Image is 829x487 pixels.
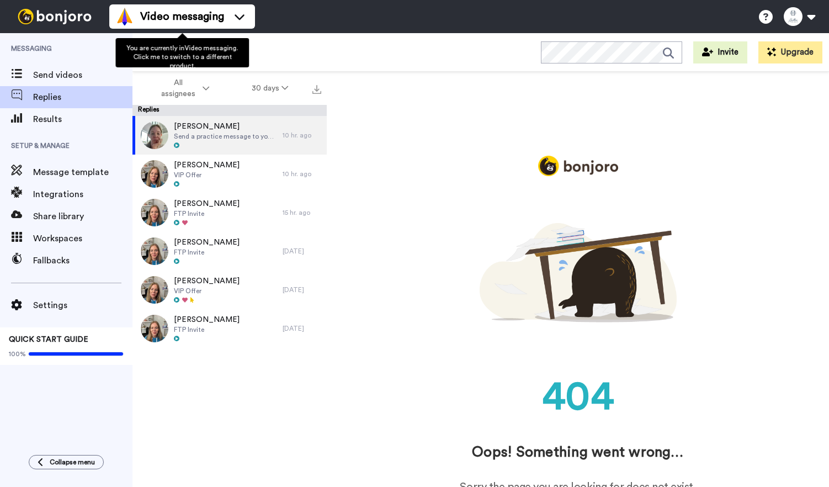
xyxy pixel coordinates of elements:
a: [PERSON_NAME]Send a practice message to yourself10 hr. ago [132,116,327,155]
img: ab1b73d4-a3ca-4dc8-93c0-50c1497d9326-thumb.jpg [141,237,168,265]
div: 15 hr. ago [283,208,321,217]
img: vm-color.svg [116,8,134,25]
span: All assignees [156,77,200,99]
span: Video messaging [140,9,224,24]
span: Send a practice message to yourself [174,132,277,141]
span: Share library [33,210,132,223]
span: 100% [9,350,26,358]
span: [PERSON_NAME] [174,276,240,287]
img: 299f6212-6e3d-4258-8aa2-e30a7d2709bf-thumb.jpg [141,199,168,226]
span: Fallbacks [33,254,132,267]
button: Export all results that match these filters now. [309,80,325,97]
div: 404 [349,369,807,426]
a: [PERSON_NAME]VIP Offer10 hr. ago [132,155,327,193]
a: [PERSON_NAME]FTP Invite[DATE] [132,232,327,271]
div: [DATE] [283,324,321,333]
span: FTP Invite [174,209,240,218]
span: Replies [33,91,132,104]
div: 10 hr. ago [283,131,321,140]
span: VIP Offer [174,287,240,295]
div: [DATE] [283,285,321,294]
img: 63f0fb0a-2f56-4f6b-bc10-7cf5342ebc0b-thumb.jpg [141,315,168,342]
div: 10 hr. ago [283,170,321,178]
div: [DATE] [283,247,321,256]
span: [PERSON_NAME] [174,160,240,171]
span: Message template [33,166,132,179]
a: [PERSON_NAME]FTP Invite15 hr. ago [132,193,327,232]
img: logo_full.png [538,156,618,176]
span: FTP Invite [174,248,240,257]
img: 54a036ba-fad4-4c84-a425-62d8b485fa3c-thumb.jpg [141,160,168,188]
span: Collapse menu [50,458,95,467]
button: Invite [693,41,747,63]
span: VIP Offer [174,171,240,179]
span: [PERSON_NAME] [174,314,240,325]
img: 404.png [480,187,677,358]
button: Upgrade [758,41,822,63]
span: Workspaces [33,232,132,245]
span: You are currently in Video messaging . Click me to switch to a different product. [126,45,238,69]
span: Results [33,113,132,126]
div: Replies [132,105,327,116]
span: FTP Invite [174,325,240,334]
img: bc97d674-a63e-43a9-b900-5fbeae9bcdff-thumb.jpg [141,121,168,149]
span: [PERSON_NAME] [174,237,240,248]
span: Send videos [33,68,132,82]
button: 30 days [231,78,310,98]
span: Integrations [33,188,132,201]
span: QUICK START GUIDE [9,336,88,343]
span: Settings [33,299,132,312]
span: [PERSON_NAME] [174,121,277,132]
img: export.svg [312,85,321,94]
img: bj-logo-header-white.svg [13,9,96,24]
button: Collapse menu [29,455,104,469]
div: Oops! Something went wrong… [349,442,807,463]
a: [PERSON_NAME]FTP Invite[DATE] [132,309,327,348]
button: All assignees [135,73,231,104]
img: 54a036ba-fad4-4c84-a425-62d8b485fa3c-thumb.jpg [141,276,168,304]
a: [PERSON_NAME]VIP Offer[DATE] [132,271,327,309]
span: [PERSON_NAME] [174,198,240,209]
